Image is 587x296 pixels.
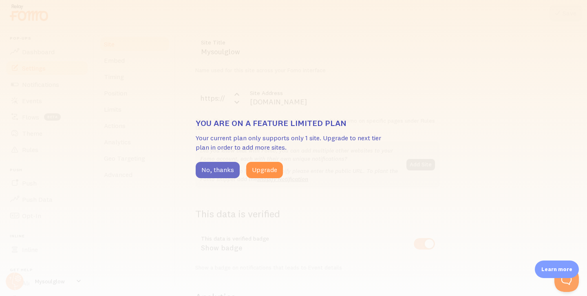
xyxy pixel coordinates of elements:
p: Learn more [541,265,572,273]
div: Learn more [535,261,579,278]
iframe: Help Scout Beacon - Open [554,267,579,292]
p: Your current plan only supports only 1 site. Upgrade to next tier plan in order to add more sites. [196,133,391,152]
button: Upgrade [246,162,283,178]
h3: You are on a feature limited plan [196,118,391,128]
button: No, thanks [196,162,240,178]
